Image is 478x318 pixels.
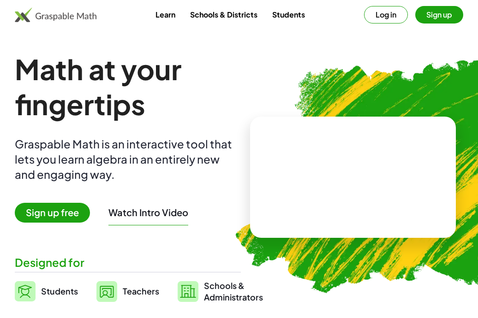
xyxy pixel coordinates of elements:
a: Schools & Districts [183,6,265,23]
img: svg%3e [178,281,198,302]
a: Students [265,6,312,23]
div: Designed for [15,255,241,270]
div: Graspable Math is an interactive tool that lets you learn algebra in an entirely new and engaging... [15,136,236,182]
a: Teachers [96,280,159,303]
a: Learn [148,6,183,23]
h1: Math at your fingertips [15,52,241,122]
img: svg%3e [96,281,117,302]
img: svg%3e [15,281,36,301]
button: Sign up [415,6,463,24]
a: Students [15,280,78,303]
a: Schools &Administrators [178,280,263,303]
button: Watch Intro Video [108,206,188,218]
video: What is this? This is dynamic math notation. Dynamic math notation plays a central role in how Gr... [284,142,422,212]
span: Students [41,286,78,296]
span: Teachers [123,286,159,296]
span: Schools & Administrators [204,280,263,303]
button: Log in [364,6,408,24]
span: Sign up free [15,203,90,223]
